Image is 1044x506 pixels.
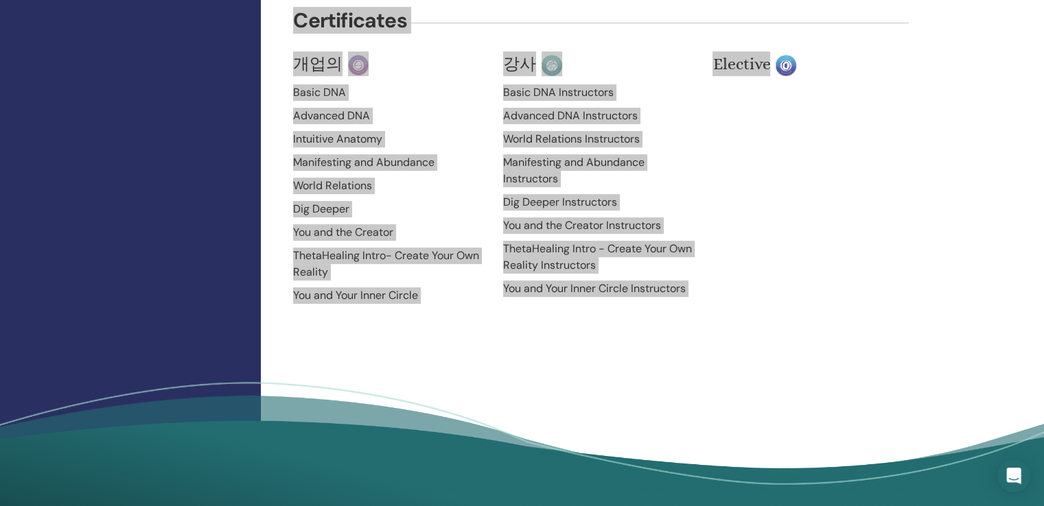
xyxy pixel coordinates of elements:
a: Dig Deeper [293,201,483,217]
a: World Relations [293,178,483,194]
a: World Relations Instructors [503,131,693,147]
a: You and the Creator [293,224,483,241]
h4: Certificates [293,8,406,33]
a: You and Your Inner Circle Instructors [503,280,693,297]
a: ThetaHealing Intro - Create Your Own Reality Instructors [503,241,693,274]
a: Intuitive Anatomy [293,131,483,147]
a: Basic DNA Instructors [503,84,693,101]
a: Advanced DNA Instructors [503,108,693,124]
a: Manifesting and Abundance Instructors [503,154,693,187]
a: Basic DNA [293,84,483,101]
a: Advanced DNA [293,108,483,124]
span: 개업의 [293,54,343,73]
a: ThetaHealing Intro- Create Your Own Reality [293,248,483,280]
span: Elective [712,54,770,73]
a: Dig Deeper Instructors [503,194,693,210]
div: Open Intercom Messenger [997,459,1030,492]
a: Manifesting and Abundance [293,154,483,171]
span: 강사 [503,54,536,73]
a: You and the Creator Instructors [503,217,693,234]
a: You and Your Inner Circle [293,287,483,304]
